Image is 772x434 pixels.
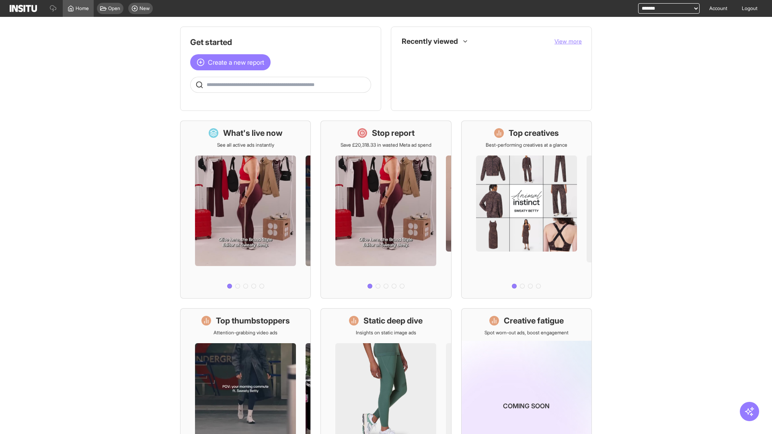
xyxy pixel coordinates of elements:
[217,142,274,148] p: See all active ads instantly
[190,54,271,70] button: Create a new report
[76,5,89,12] span: Home
[372,127,415,139] h1: Stop report
[208,57,264,67] span: Create a new report
[140,5,150,12] span: New
[10,5,37,12] img: Logo
[363,315,423,326] h1: Static deep dive
[554,37,582,45] button: View more
[190,37,371,48] h1: Get started
[486,142,567,148] p: Best-performing creatives at a glance
[509,127,559,139] h1: Top creatives
[341,142,431,148] p: Save £20,318.33 in wasted Meta ad spend
[320,121,451,299] a: Stop reportSave £20,318.33 in wasted Meta ad spend
[216,315,290,326] h1: Top thumbstoppers
[214,330,277,336] p: Attention-grabbing video ads
[356,330,416,336] p: Insights on static image ads
[554,38,582,45] span: View more
[223,127,283,139] h1: What's live now
[180,121,311,299] a: What's live nowSee all active ads instantly
[461,121,592,299] a: Top creativesBest-performing creatives at a glance
[108,5,120,12] span: Open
